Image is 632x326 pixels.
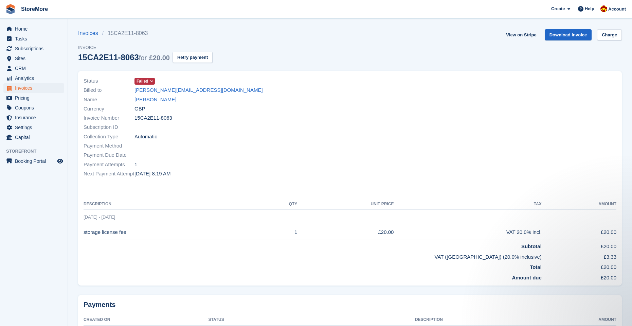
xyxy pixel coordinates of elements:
[3,156,64,166] a: menu
[84,151,134,159] span: Payment Due Date
[559,314,616,325] th: Amount
[15,133,56,142] span: Capital
[15,83,56,93] span: Invoices
[3,83,64,93] a: menu
[137,78,148,84] span: Failed
[78,29,213,37] nav: breadcrumbs
[15,103,56,113] span: Coupons
[15,156,56,166] span: Booking Portal
[542,261,616,271] td: £20.00
[84,215,115,220] span: [DATE] - [DATE]
[84,142,134,150] span: Payment Method
[15,24,56,34] span: Home
[18,3,51,15] a: StoreMore
[84,161,134,169] span: Payment Attempts
[15,44,56,53] span: Subscriptions
[134,77,155,85] a: Failed
[3,123,64,132] a: menu
[134,114,172,122] span: 15CA2E11-8063
[139,54,147,62] span: for
[134,105,145,113] span: GBP
[134,133,157,141] span: Automatic
[15,64,56,73] span: CRM
[56,157,64,165] a: Preview store
[78,53,170,62] div: 15CA2E11-8063
[78,29,102,37] a: Invoices
[78,44,213,51] span: Invoice
[503,29,539,40] a: View on Stripe
[394,228,541,236] div: VAT 20.0% incl.
[394,199,541,210] th: Tax
[297,199,394,210] th: Unit Price
[84,105,134,113] span: Currency
[84,170,134,178] span: Next Payment Attempt
[15,34,56,44] span: Tasks
[3,113,64,122] a: menu
[542,225,616,240] td: £20.00
[15,113,56,122] span: Insurance
[134,96,176,104] a: [PERSON_NAME]
[262,199,297,210] th: QTY
[84,114,134,122] span: Invoice Number
[84,77,134,85] span: Status
[600,5,607,12] img: Store More Team
[84,225,262,240] td: storage license fee
[5,4,16,14] img: stora-icon-8386f47178a22dfd0bd8f6a31ec36ba5ce8667c1dd55bd0f319d3a0aa187defe.svg
[542,271,616,282] td: £20.00
[84,86,134,94] span: Billed to
[149,54,170,62] span: £20.00
[262,225,297,240] td: 1
[134,170,170,178] time: 2025-09-21 07:19:22 UTC
[521,243,542,249] strong: Subtotal
[512,275,542,280] strong: Amount due
[3,54,64,63] a: menu
[84,314,208,325] th: Created On
[530,264,542,270] strong: Total
[208,314,415,325] th: Status
[3,64,64,73] a: menu
[3,73,64,83] a: menu
[6,148,68,155] span: Storefront
[3,34,64,44] a: menu
[15,93,56,103] span: Pricing
[3,24,64,34] a: menu
[84,251,542,261] td: VAT ([GEOGRAPHIC_DATA]) (20.0% inclusive)
[597,29,622,40] a: Charge
[3,44,64,53] a: menu
[15,54,56,63] span: Sites
[84,301,616,309] h2: Payments
[3,133,64,142] a: menu
[545,29,592,40] a: Download Invoice
[84,123,134,131] span: Subscription ID
[542,251,616,261] td: £3.33
[134,161,137,169] span: 1
[173,52,213,63] button: Retry payment
[84,133,134,141] span: Collection Type
[542,199,616,210] th: Amount
[297,225,394,240] td: £20.00
[3,103,64,113] a: menu
[415,314,559,325] th: Description
[15,73,56,83] span: Analytics
[84,96,134,104] span: Name
[608,6,626,13] span: Account
[585,5,594,12] span: Help
[3,93,64,103] a: menu
[134,86,263,94] a: [PERSON_NAME][EMAIL_ADDRESS][DOMAIN_NAME]
[84,199,262,210] th: Description
[551,5,565,12] span: Create
[15,123,56,132] span: Settings
[542,240,616,251] td: £20.00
